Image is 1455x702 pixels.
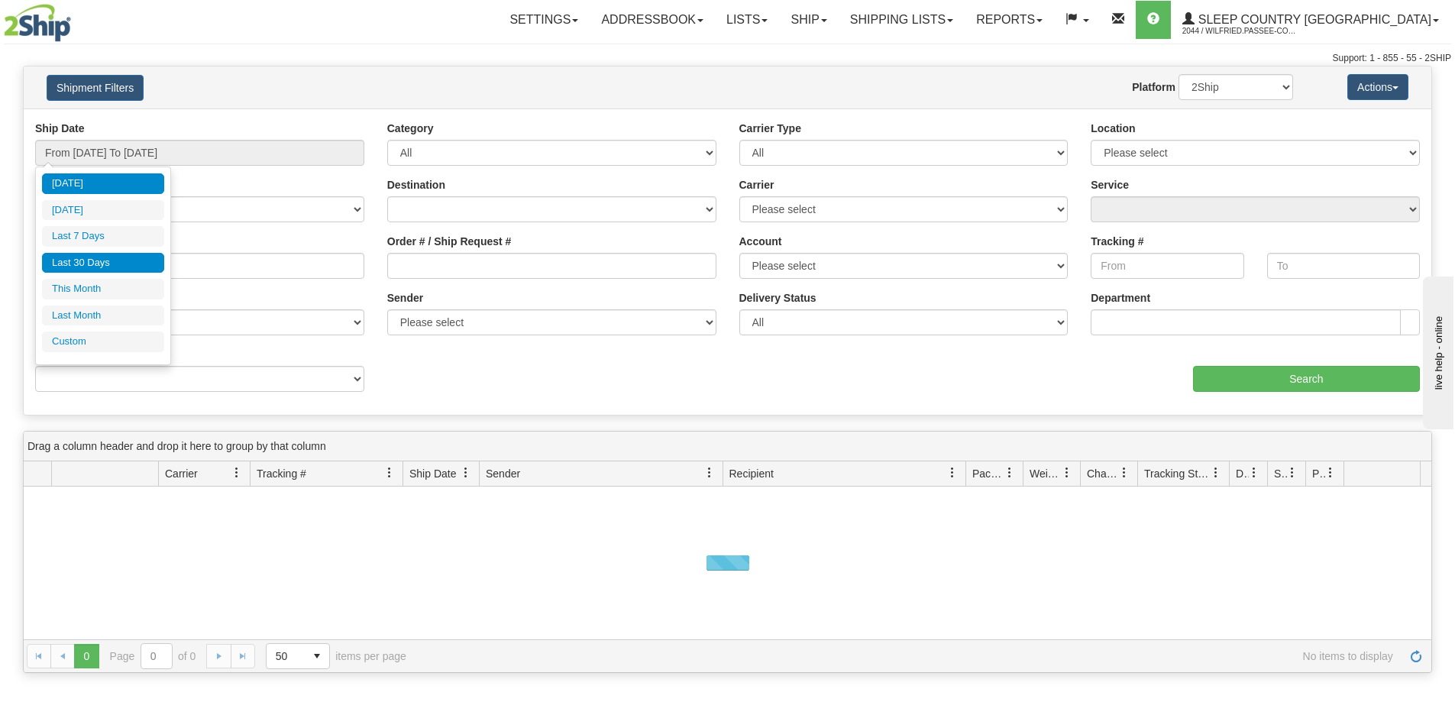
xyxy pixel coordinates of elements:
[1267,253,1420,279] input: To
[1318,460,1343,486] a: Pickup Status filter column settings
[1091,290,1150,306] label: Department
[42,253,164,273] li: Last 30 Days
[739,121,801,136] label: Carrier Type
[1087,466,1119,481] span: Charge
[266,643,406,669] span: items per page
[428,650,1393,662] span: No items to display
[409,466,456,481] span: Ship Date
[1279,460,1305,486] a: Shipment Issues filter column settings
[387,121,434,136] label: Category
[1144,466,1211,481] span: Tracking Status
[498,1,590,39] a: Settings
[377,460,403,486] a: Tracking # filter column settings
[739,290,816,306] label: Delivery Status
[74,644,99,668] span: Page 0
[42,200,164,221] li: [DATE]
[110,643,196,669] span: Page of 0
[1404,644,1428,668] a: Refresh
[1091,177,1129,192] label: Service
[1091,121,1135,136] label: Location
[1193,366,1420,392] input: Search
[1420,273,1453,429] iframe: chat widget
[1171,1,1450,39] a: Sleep Country [GEOGRAPHIC_DATA] 2044 / Wilfried.Passee-Coutrin
[839,1,965,39] a: Shipping lists
[42,306,164,326] li: Last Month
[4,52,1451,65] div: Support: 1 - 855 - 55 - 2SHIP
[266,643,330,669] span: Page sizes drop down
[1241,460,1267,486] a: Delivery Status filter column settings
[1347,74,1408,100] button: Actions
[387,177,445,192] label: Destination
[305,644,329,668] span: select
[42,173,164,194] li: [DATE]
[1054,460,1080,486] a: Weight filter column settings
[1091,253,1243,279] input: From
[1091,234,1143,249] label: Tracking #
[715,1,779,39] a: Lists
[1182,24,1297,39] span: 2044 / Wilfried.Passee-Coutrin
[1312,466,1325,481] span: Pickup Status
[11,13,141,24] div: live help - online
[4,4,71,42] img: logo2044.jpg
[939,460,965,486] a: Recipient filter column settings
[35,121,85,136] label: Ship Date
[1195,13,1431,26] span: Sleep Country [GEOGRAPHIC_DATA]
[1132,79,1175,95] label: Platform
[779,1,838,39] a: Ship
[453,460,479,486] a: Ship Date filter column settings
[47,75,144,101] button: Shipment Filters
[729,466,774,481] span: Recipient
[387,234,512,249] label: Order # / Ship Request #
[24,432,1431,461] div: grid grouping header
[1274,466,1287,481] span: Shipment Issues
[1030,466,1062,481] span: Weight
[165,466,198,481] span: Carrier
[997,460,1023,486] a: Packages filter column settings
[1203,460,1229,486] a: Tracking Status filter column settings
[387,290,423,306] label: Sender
[42,226,164,247] li: Last 7 Days
[486,466,520,481] span: Sender
[739,177,774,192] label: Carrier
[1111,460,1137,486] a: Charge filter column settings
[224,460,250,486] a: Carrier filter column settings
[42,279,164,299] li: This Month
[972,466,1004,481] span: Packages
[590,1,715,39] a: Addressbook
[276,649,296,664] span: 50
[697,460,723,486] a: Sender filter column settings
[1236,466,1249,481] span: Delivery Status
[257,466,306,481] span: Tracking #
[739,234,782,249] label: Account
[42,332,164,352] li: Custom
[965,1,1054,39] a: Reports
